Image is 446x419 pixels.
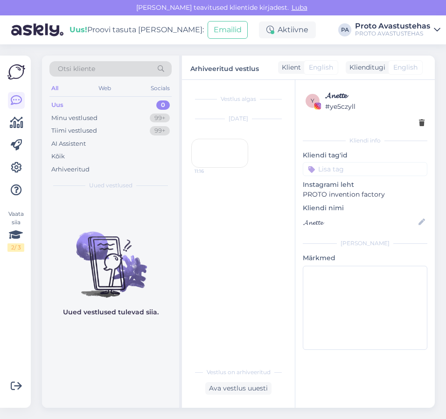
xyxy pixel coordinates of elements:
[303,203,427,213] p: Kliendi nimi
[303,136,427,145] div: Kliendi info
[303,162,427,176] input: Lisa tag
[208,21,248,39] button: Emailid
[42,215,179,299] img: No chats
[7,243,24,252] div: 2 / 3
[190,61,259,74] label: Arhiveeritud vestlus
[51,165,90,174] div: Arhiveeritud
[7,63,25,81] img: Askly Logo
[70,24,204,36] div: Proovi tasuta [PERSON_NAME]:
[195,168,230,175] span: 11:16
[51,152,65,161] div: Kõik
[70,25,87,34] b: Uus!
[191,114,286,123] div: [DATE]
[149,82,172,94] div: Socials
[259,21,316,38] div: Aktiivne
[303,253,427,263] p: Märkmed
[303,150,427,160] p: Kliendi tag'id
[325,101,425,112] div: # ye5czyll
[51,139,86,149] div: AI Assistent
[205,382,272,395] div: Ava vestlus uuesti
[150,114,170,123] div: 99+
[393,63,418,72] span: English
[97,82,113,94] div: Web
[191,95,286,103] div: Vestlus algas
[51,114,98,123] div: Minu vestlused
[303,180,427,190] p: Instagrami leht
[303,190,427,199] p: PROTO invention factory
[49,82,60,94] div: All
[303,217,417,227] input: Lisa nimi
[303,239,427,248] div: [PERSON_NAME]
[346,63,385,72] div: Klienditugi
[51,126,97,135] div: Tiimi vestlused
[338,23,351,36] div: PA
[63,307,159,317] p: Uued vestlused tulevad siia.
[7,210,24,252] div: Vaata siia
[289,3,310,12] span: Luba
[58,64,95,74] span: Otsi kliente
[51,100,63,110] div: Uus
[89,181,132,190] span: Uued vestlused
[150,126,170,135] div: 99+
[156,100,170,110] div: 0
[278,63,301,72] div: Klient
[311,97,314,104] span: y
[355,22,440,37] a: Proto AvastustehasPROTO AVASTUSTEHAS
[355,22,430,30] div: Proto Avastustehas
[309,63,333,72] span: English
[355,30,430,37] div: PROTO AVASTUSTEHAS
[207,368,271,376] span: Vestlus on arhiveeritud
[325,90,425,101] div: 𝓐𝓷𝓮𝓽𝓽𝓮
